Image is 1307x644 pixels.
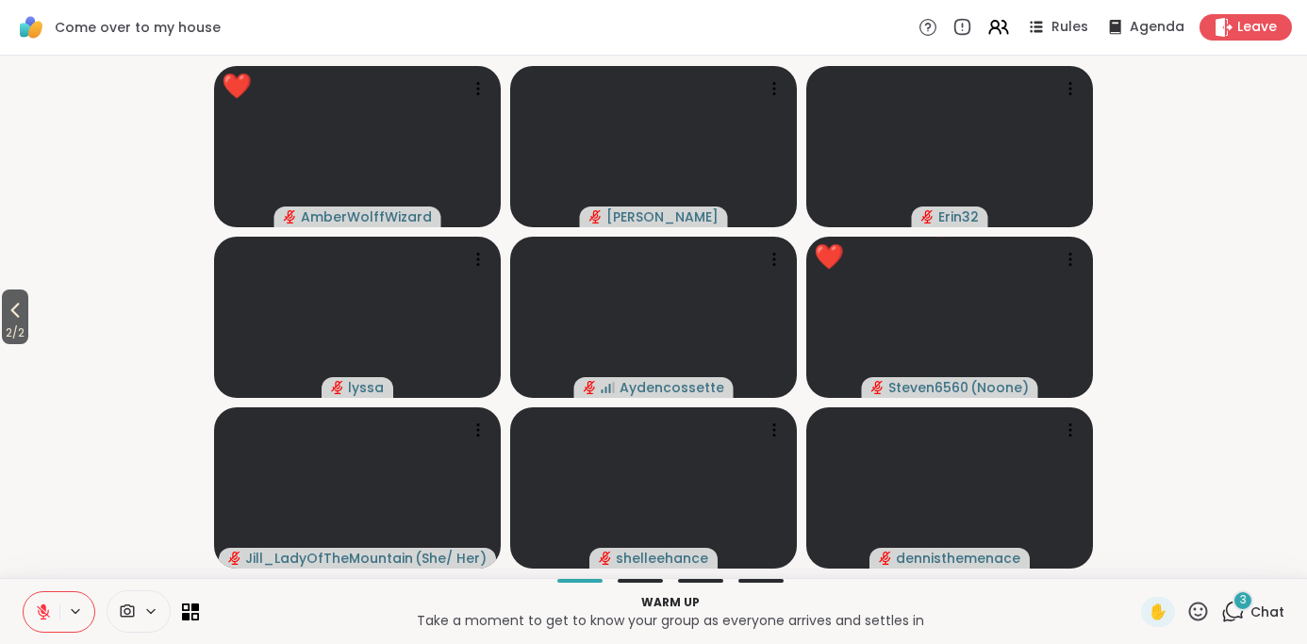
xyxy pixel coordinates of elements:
[970,378,1029,397] span: ( Noone )
[620,378,724,397] span: Aydencossette
[245,549,413,568] span: Jill_LadyOfTheMountain
[1250,603,1284,621] span: Chat
[228,552,241,565] span: audio-muted
[2,289,28,344] button: 2/2
[1051,18,1088,37] span: Rules
[938,207,979,226] span: Erin32
[415,549,487,568] span: ( She/ Her )
[301,207,432,226] span: AmberWolffWizard
[1149,601,1167,623] span: ✋
[1240,592,1247,608] span: 3
[348,378,384,397] span: lyssa
[222,68,252,105] div: ❤️
[1130,18,1184,37] span: Agenda
[888,378,968,397] span: Steven6560
[879,552,892,565] span: audio-muted
[896,549,1020,568] span: dennisthemenace
[599,552,612,565] span: audio-muted
[871,381,885,394] span: audio-muted
[210,611,1130,630] p: Take a moment to get to know your group as everyone arrives and settles in
[921,210,935,223] span: audio-muted
[331,381,344,394] span: audio-muted
[15,11,47,43] img: ShareWell Logomark
[616,549,708,568] span: shelleehance
[814,239,844,275] div: ❤️
[606,207,719,226] span: [PERSON_NAME]
[210,594,1130,611] p: Warm up
[2,322,28,344] span: 2 / 2
[584,381,597,394] span: audio-muted
[55,18,221,37] span: Come over to my house
[589,210,603,223] span: audio-muted
[284,210,297,223] span: audio-muted
[1237,18,1277,37] span: Leave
